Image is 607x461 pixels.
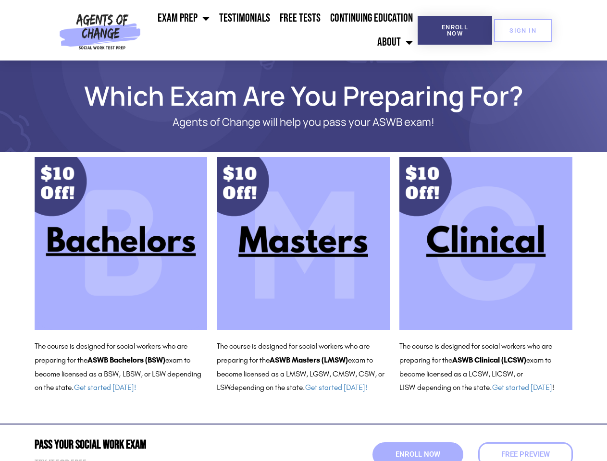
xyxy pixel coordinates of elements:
[372,30,418,54] a: About
[305,383,367,392] a: Get started [DATE]!
[509,27,536,34] span: SIGN IN
[275,6,325,30] a: Free Tests
[417,383,490,392] span: depending on the state
[399,340,572,395] p: The course is designed for social workers who are preparing for the exam to become licensed as a ...
[492,383,552,392] a: Get started [DATE]
[325,6,418,30] a: Continuing Education
[87,355,165,364] b: ASWB Bachelors (BSW)
[145,6,418,54] nav: Menu
[501,451,550,458] span: Free Preview
[68,116,539,128] p: Agents of Change will help you pass your ASWB exam!
[153,6,214,30] a: Exam Prep
[230,383,367,392] span: depending on the state.
[418,16,492,45] a: Enroll Now
[490,383,554,392] span: . !
[396,451,440,458] span: Enroll Now
[35,439,299,451] h2: Pass Your Social Work Exam
[214,6,275,30] a: Testimonials
[270,355,348,364] b: ASWB Masters (LMSW)
[35,340,208,395] p: The course is designed for social workers who are preparing for the exam to become licensed as a ...
[433,24,477,36] span: Enroll Now
[452,355,526,364] b: ASWB Clinical (LCSW)
[74,383,136,392] a: Get started [DATE]!
[217,340,390,395] p: The course is designed for social workers who are preparing for the exam to become licensed as a ...
[30,85,578,107] h1: Which Exam Are You Preparing For?
[494,19,552,42] a: SIGN IN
